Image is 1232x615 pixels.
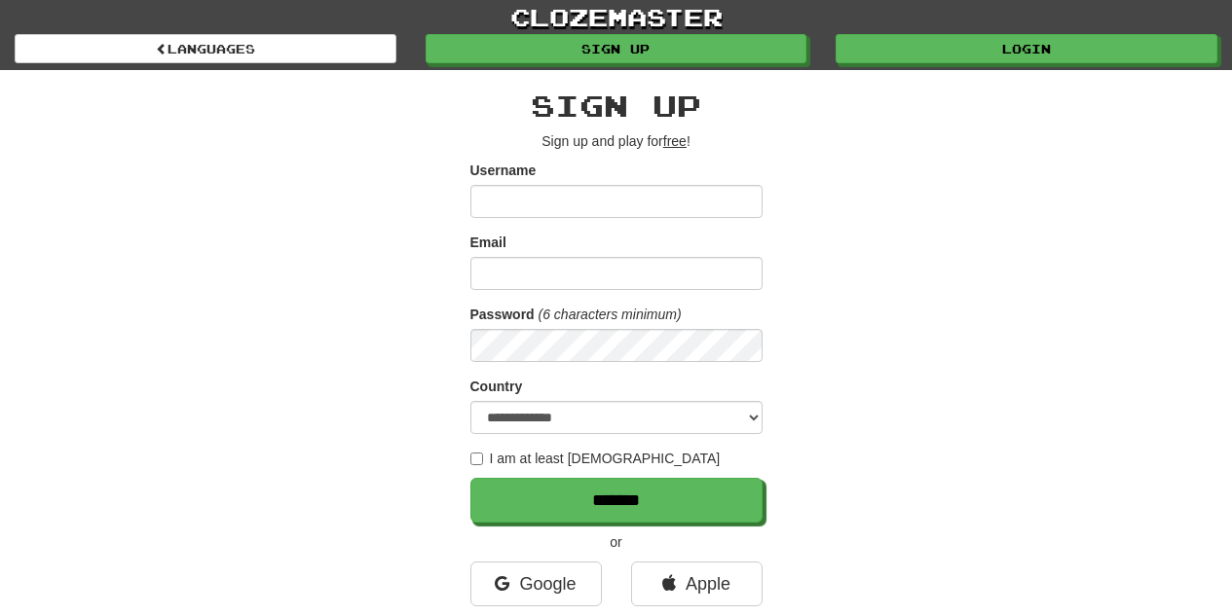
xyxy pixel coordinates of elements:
p: Sign up and play for ! [470,131,763,151]
label: Username [470,161,537,180]
label: I am at least [DEMOGRAPHIC_DATA] [470,449,721,468]
input: I am at least [DEMOGRAPHIC_DATA] [470,452,483,465]
p: or [470,532,763,552]
h2: Sign up [470,90,763,122]
label: Password [470,305,535,324]
label: Country [470,377,523,396]
label: Email [470,233,506,252]
u: free [663,133,687,149]
a: Login [836,34,1217,63]
a: Sign up [426,34,807,63]
a: Apple [631,561,763,606]
a: Languages [15,34,396,63]
a: Google [470,561,602,606]
em: (6 characters minimum) [539,307,682,322]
